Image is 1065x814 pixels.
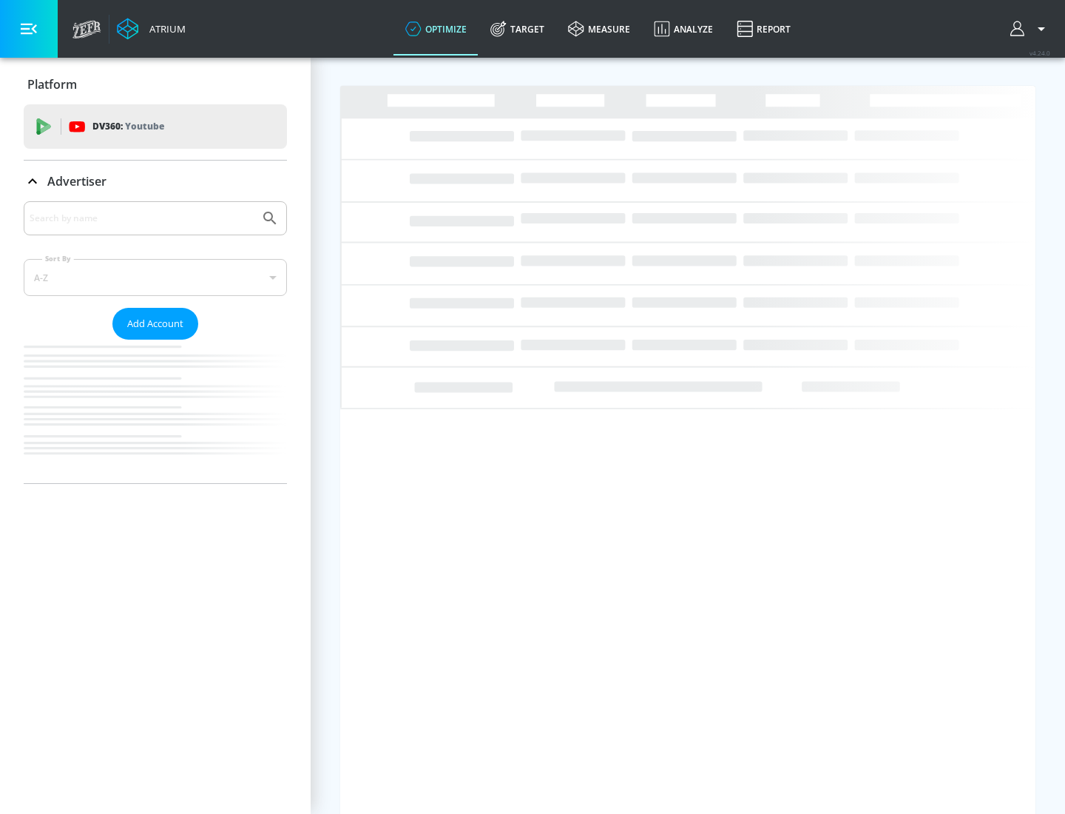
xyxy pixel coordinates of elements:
[479,2,556,55] a: Target
[125,118,164,134] p: Youtube
[127,315,183,332] span: Add Account
[143,22,186,36] div: Atrium
[42,254,74,263] label: Sort By
[112,308,198,340] button: Add Account
[393,2,479,55] a: optimize
[27,76,77,92] p: Platform
[24,340,287,483] nav: list of Advertiser
[24,64,287,105] div: Platform
[24,104,287,149] div: DV360: Youtube
[725,2,802,55] a: Report
[92,118,164,135] p: DV360:
[30,209,254,228] input: Search by name
[24,161,287,202] div: Advertiser
[24,259,287,296] div: A-Z
[24,201,287,483] div: Advertiser
[556,2,642,55] a: measure
[117,18,186,40] a: Atrium
[1029,49,1050,57] span: v 4.24.0
[642,2,725,55] a: Analyze
[47,173,106,189] p: Advertiser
